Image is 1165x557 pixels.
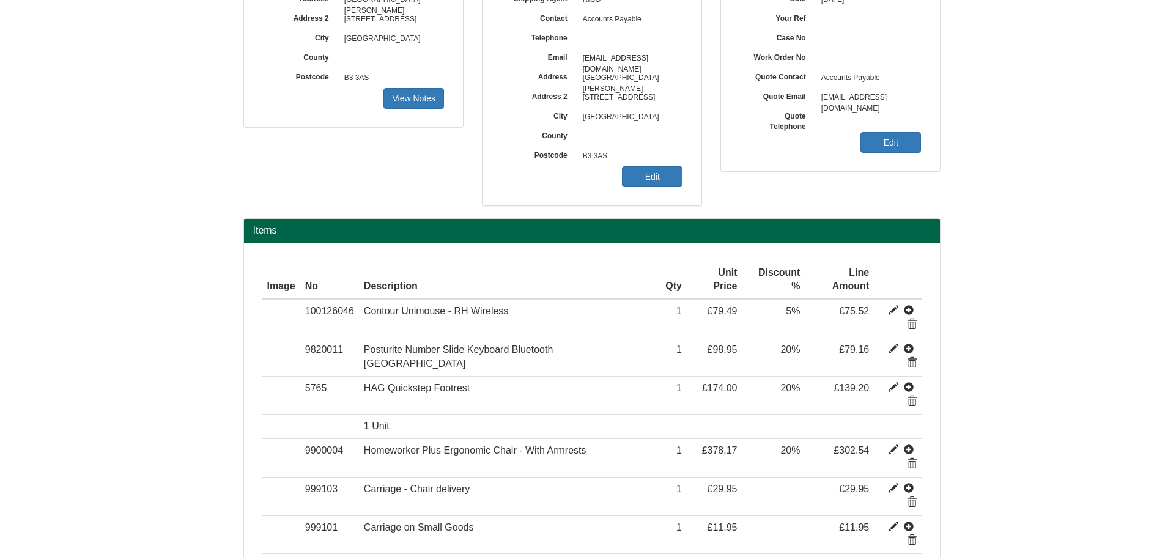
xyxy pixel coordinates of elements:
a: Edit [622,166,682,187]
span: Carriage - Chair delivery [364,484,470,494]
td: 999103 [300,477,359,515]
span: 20% [780,445,800,456]
span: [GEOGRAPHIC_DATA] [338,29,445,49]
span: 1 [676,522,682,533]
th: Line Amount [805,261,874,300]
span: £98.95 [708,344,738,355]
th: Unit Price [687,261,742,300]
span: £79.49 [708,306,738,316]
span: Posturite Number Slide Keyboard Bluetooth [GEOGRAPHIC_DATA] [364,344,553,369]
span: 1 [676,484,682,494]
span: 20% [780,383,800,393]
label: Postcode [501,147,577,161]
span: Accounts Payable [815,68,922,88]
a: View Notes [383,88,444,109]
label: Your Ref [739,10,815,24]
label: City [262,29,338,43]
label: Address 2 [262,10,338,24]
label: County [501,127,577,141]
td: 5765 [300,376,359,415]
label: Case No [739,29,815,43]
a: Edit [860,132,921,153]
label: Postcode [262,68,338,83]
td: 9900004 [300,439,359,478]
span: 1 [676,344,682,355]
span: £79.16 [839,344,869,355]
th: Description [359,261,660,300]
span: B3 3AS [338,68,445,88]
span: 5% [786,306,800,316]
label: Quote Contact [739,68,815,83]
td: 999101 [300,515,359,554]
span: [STREET_ADDRESS] [338,10,445,29]
label: Address [501,68,577,83]
span: £139.20 [834,383,869,393]
span: [EMAIL_ADDRESS][DOMAIN_NAME] [577,49,683,68]
td: 9820011 [300,338,359,377]
span: 1 [676,383,682,393]
span: 20% [780,344,800,355]
span: [EMAIL_ADDRESS][DOMAIN_NAME] [815,88,922,108]
label: Contact [501,10,577,24]
span: £29.95 [839,484,869,494]
span: £174.00 [702,383,738,393]
span: [STREET_ADDRESS] [577,88,683,108]
span: [GEOGRAPHIC_DATA] [577,108,683,127]
td: 100126046 [300,299,359,338]
span: HAG Quickstep Footrest [364,383,470,393]
span: £11.95 [839,522,869,533]
h2: Items [253,225,931,236]
span: £75.52 [839,306,869,316]
th: Qty [660,261,687,300]
th: No [300,261,359,300]
label: County [262,49,338,63]
span: Carriage on Small Goods [364,522,474,533]
span: £378.17 [702,445,738,456]
span: Homeworker Plus Ergonomic Chair - With Armrests [364,445,586,456]
span: Accounts Payable [577,10,683,29]
label: Address 2 [501,88,577,102]
label: Work Order No [739,49,815,63]
label: Quote Email [739,88,815,102]
span: 1 [676,445,682,456]
span: £302.54 [834,445,869,456]
span: [GEOGRAPHIC_DATA][PERSON_NAME] [577,68,683,88]
span: £29.95 [708,484,738,494]
label: Telephone [501,29,577,43]
span: Contour Unimouse - RH Wireless [364,306,509,316]
label: City [501,108,577,122]
th: Discount % [742,261,805,300]
span: 1 Unit [364,421,390,431]
th: Image [262,261,300,300]
span: £11.95 [708,522,738,533]
span: B3 3AS [577,147,683,166]
label: Email [501,49,577,63]
span: 1 [676,306,682,316]
label: Quote Telephone [739,108,815,132]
